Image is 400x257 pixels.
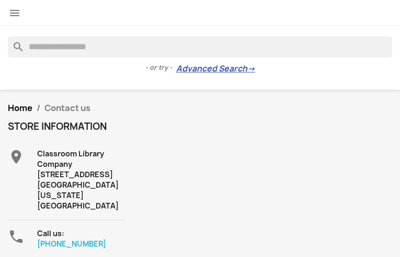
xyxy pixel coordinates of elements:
div: Classroom Library Company [STREET_ADDRESS] [GEOGRAPHIC_DATA][US_STATE] [GEOGRAPHIC_DATA] [37,149,125,211]
i:  [8,228,25,245]
span: Contact us [44,102,90,114]
a: Advanced Search→ [176,64,255,74]
a: [PHONE_NUMBER] [37,239,106,249]
i:  [8,149,25,165]
input: Search [8,36,392,57]
h4: Store information [8,121,125,132]
i: search [8,36,20,49]
a: Home [8,102,32,114]
i:  [8,7,21,19]
span: - or try - [145,63,176,73]
div: Call us: [37,228,125,249]
span: → [247,64,255,74]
